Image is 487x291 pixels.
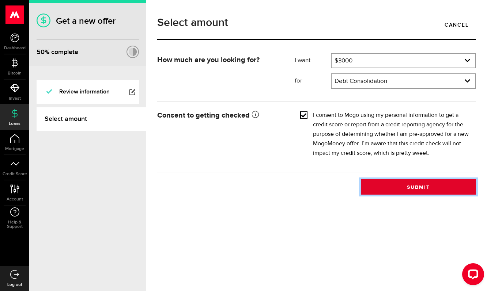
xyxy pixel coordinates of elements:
input: I consent to Mogo using my personal information to get a credit score or report from a credit rep... [300,111,307,118]
a: Cancel [437,17,476,32]
label: for [295,77,331,85]
label: I consent to Mogo using my personal information to get a credit score or report from a credit rep... [313,111,471,158]
div: % complete [37,46,78,59]
a: Review information [37,80,139,104]
h1: Select amount [157,17,476,28]
strong: How much are you looking for? [157,56,260,64]
a: expand select [332,54,475,68]
button: Submit [361,179,476,195]
a: expand select [332,74,475,88]
label: I want [295,56,331,65]
a: Select amount [37,107,146,131]
h1: Get a new offer [37,16,139,26]
iframe: LiveChat chat widget [456,260,487,291]
span: 50 [37,48,45,56]
strong: Consent to getting checked [157,112,259,119]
